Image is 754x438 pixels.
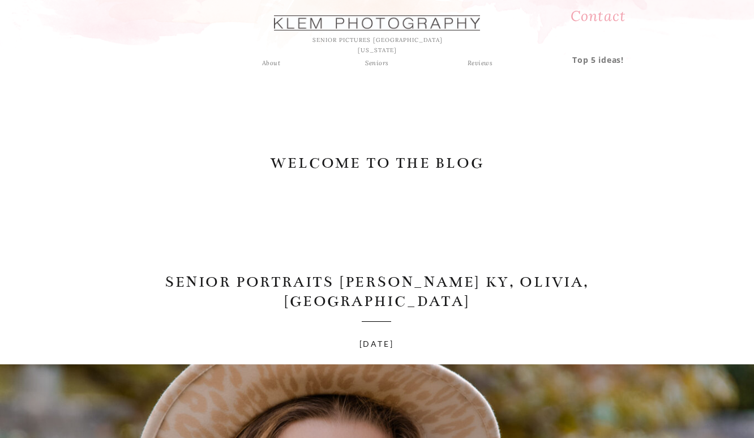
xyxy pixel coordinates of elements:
[256,58,286,68] a: About
[555,3,641,31] a: Contact
[560,53,636,63] a: Top 5 ideas!
[122,273,632,311] h1: Senior Portraits [PERSON_NAME] KY, Olivia, [GEOGRAPHIC_DATA]
[357,58,397,68] a: Seniors
[269,154,485,176] a: WELCOME TO THE BLOG
[453,58,507,68] a: Reviews
[303,35,451,46] h1: SENIOR PICTURES [GEOGRAPHIC_DATA] [US_STATE]
[292,337,461,355] h3: [DATE]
